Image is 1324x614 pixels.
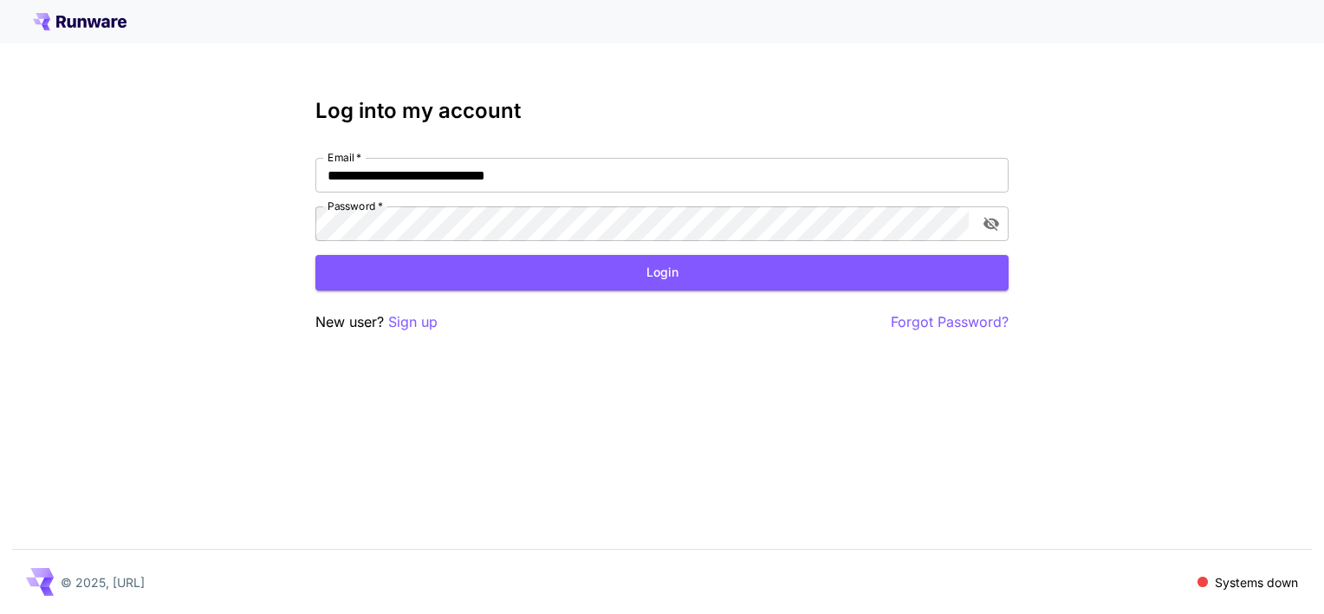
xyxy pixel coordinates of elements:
h3: Log into my account [315,99,1009,123]
p: © 2025, [URL] [61,573,145,591]
button: Forgot Password? [891,311,1009,333]
button: toggle password visibility [976,208,1007,239]
button: Sign up [388,311,438,333]
label: Password [328,199,383,213]
p: New user? [315,311,438,333]
p: Systems down [1215,573,1298,591]
label: Email [328,150,361,165]
button: Login [315,255,1009,291]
